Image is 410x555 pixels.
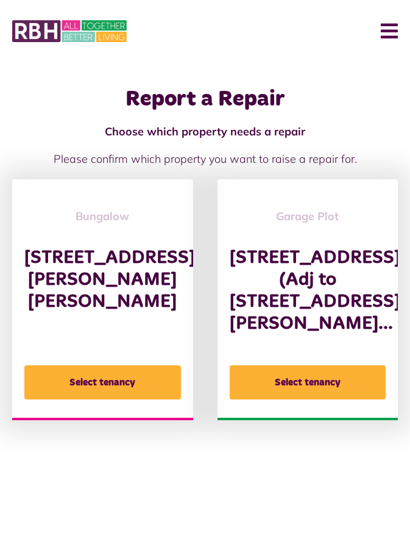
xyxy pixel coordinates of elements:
h4: Choose which property needs a repair [12,125,398,138]
img: MyRBH [12,18,127,44]
h3: [STREET_ADDRESS] (Adj to [STREET_ADDRESS][PERSON_NAME]... [230,247,386,335]
h1: Report a Repair [12,87,398,113]
h4: Bungalow [24,210,181,223]
button: Select tenancy [24,365,181,399]
h4: Garage Plot [230,210,386,223]
h3: [STREET_ADDRESS][PERSON_NAME][PERSON_NAME] [24,247,181,313]
button: Select tenancy [230,365,386,399]
p: Please confirm which property you want to raise a repair for. [12,151,398,167]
